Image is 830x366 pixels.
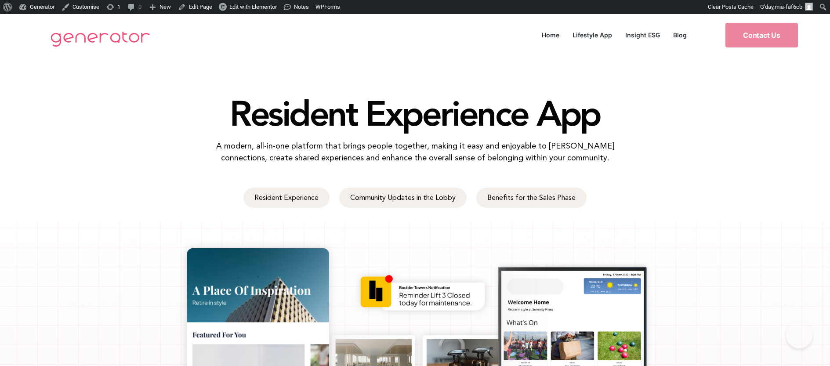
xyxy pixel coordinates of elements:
span: Community Updates in the Lobby [350,194,456,201]
a: Blog [667,29,693,41]
span: Benefits for the Sales Phase [487,194,576,201]
span: Contact Us [743,32,780,39]
a: Home [535,29,566,41]
a: Resident Experience [243,188,330,208]
iframe: Toggle Customer Support [786,322,812,348]
span: Resident Experience [254,194,319,201]
nav: Menu [535,29,693,41]
p: A modern, all-in-one platform that brings people together, making it easy and enjoyable to [PERSO... [202,140,628,163]
a: Contact Us [725,23,798,47]
span: mia-faf6cb [775,4,802,10]
a: Lifestyle App [566,29,619,41]
span: Edit with Elementor [229,4,277,10]
a: Benefits for the Sales Phase [476,188,587,208]
a: Insight ESG [619,29,667,41]
h1: Resident Experience App [165,96,666,131]
a: Community Updates in the Lobby [339,188,467,208]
